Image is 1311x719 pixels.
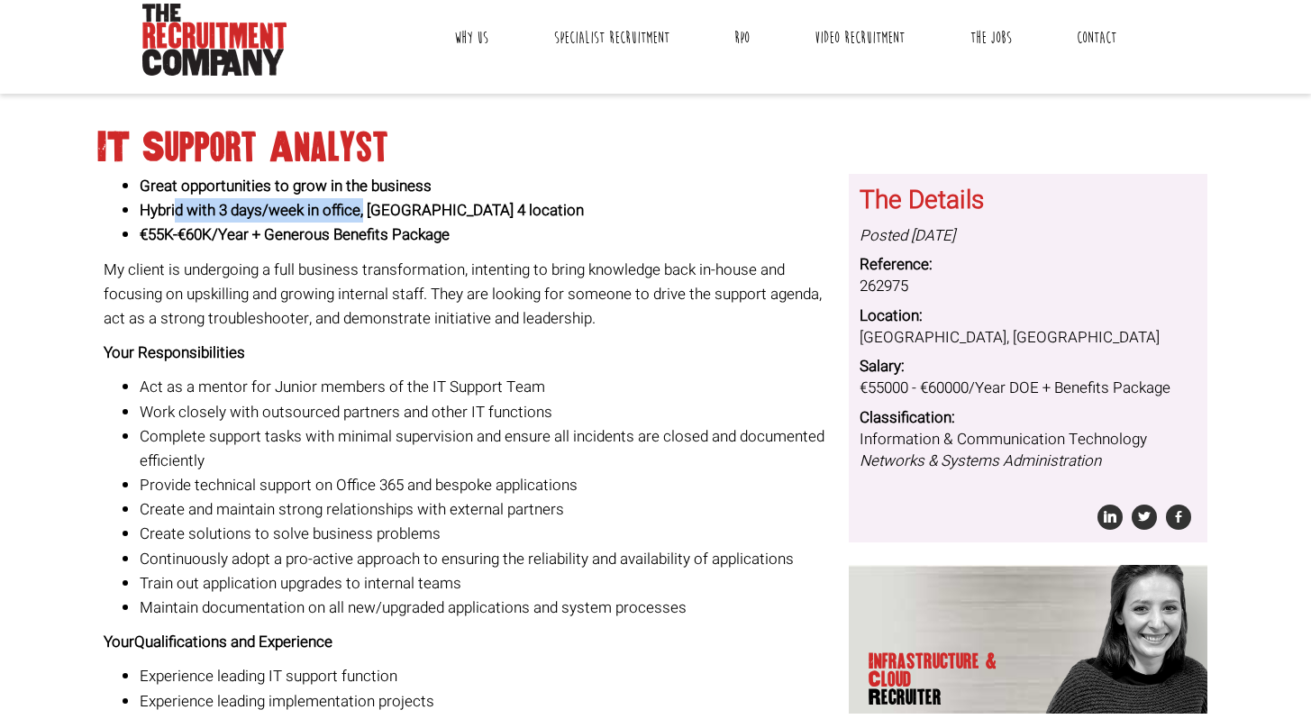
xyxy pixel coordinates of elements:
[140,175,432,197] strong: Great opportunities to grow in the business
[860,356,1197,378] dt: Salary:
[957,15,1025,60] a: The Jobs
[869,688,1007,706] span: Recruiter
[140,375,835,399] li: Act as a mentor for Junior members of the IT Support Team
[142,4,287,76] img: The Recruitment Company
[801,15,918,60] a: Video Recruitment
[140,497,835,522] li: Create and maintain strong relationships with external partners
[541,15,683,60] a: Specialist Recruitment
[140,473,835,497] li: Provide technical support on Office 365 and bespoke applications
[140,424,835,473] li: Complete support tasks with minimal supervision and ensure all incidents are closed and documente...
[860,187,1197,215] h3: The Details
[140,596,835,620] li: Maintain documentation on all new/upgraded applications and system processes
[134,631,332,653] b: Qualifications and Experience
[1034,565,1207,714] img: Sara O'Toole does Infrastructure & Cloud Recruiter
[104,258,835,332] p: My client is undergoing a full business transformation, intenting to bring knowledge back in-hous...
[441,15,502,60] a: Why Us
[140,522,835,546] li: Create solutions to solve business problems
[140,199,584,222] strong: Hybrid with 3 days/week in office, [GEOGRAPHIC_DATA] 4 location
[860,224,955,247] i: Posted [DATE]
[860,429,1197,473] dd: Information & Communication Technology
[860,254,1197,276] dt: Reference:
[140,547,835,571] li: Continuously adopt a pro-active approach to ensuring the reliability and availability of applicat...
[97,132,1215,164] h1: IT Support Analyst
[860,450,1101,472] i: Networks & Systems Administration
[869,652,1007,706] p: Infrastructure & Cloud
[860,276,1197,297] dd: 262975
[860,378,1197,399] dd: €55000 - €60000/Year DOE + Benefits Package
[104,631,134,653] strong: Your
[140,664,835,688] li: Experience leading IT support function
[140,571,835,596] li: Train out application upgrades to internal teams
[860,327,1197,349] dd: [GEOGRAPHIC_DATA], [GEOGRAPHIC_DATA]
[860,305,1197,327] dt: Location:
[860,407,1197,429] dt: Classification:
[140,223,450,246] strong: €55K-€60K/Year + Generous Benefits Package
[140,400,835,424] li: Work closely with outsourced partners and other IT functions
[104,341,245,364] b: Your Responsibilities
[721,15,763,60] a: RPO
[140,689,835,714] li: Experience leading implementation projects
[1063,15,1130,60] a: Contact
